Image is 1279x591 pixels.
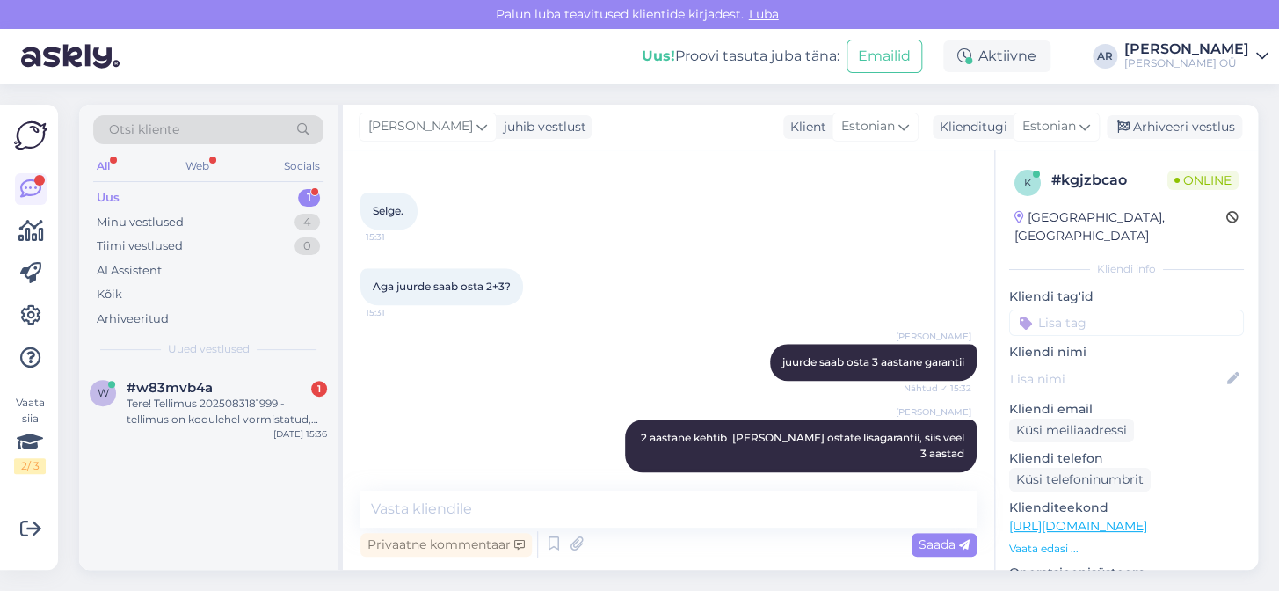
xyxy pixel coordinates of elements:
[1051,170,1167,191] div: # kgjzbcao
[1009,564,1244,582] p: Operatsioonisüsteem
[294,237,320,255] div: 0
[896,330,971,343] span: [PERSON_NAME]
[1009,261,1244,277] div: Kliendi info
[1167,171,1239,190] span: Online
[919,536,970,552] span: Saada
[1009,419,1134,442] div: Küsi meiliaadressi
[1009,468,1151,492] div: Küsi telefoninumbrit
[641,431,967,460] span: 2 aastane kehtib [PERSON_NAME] ostate lisagarantii, siis veel 3 aastad
[642,47,675,64] b: Uus!
[294,214,320,231] div: 4
[1010,369,1224,389] input: Lisa nimi
[366,230,432,244] span: 15:31
[933,118,1007,136] div: Klienditugi
[366,306,432,319] span: 15:31
[841,117,895,136] span: Estonian
[298,189,320,207] div: 1
[1107,115,1242,139] div: Arhiveeri vestlus
[1009,310,1244,336] input: Lisa tag
[744,6,784,22] span: Luba
[368,117,473,136] span: [PERSON_NAME]
[109,120,179,139] span: Otsi kliente
[93,155,113,178] div: All
[373,204,403,217] span: Selge.
[280,155,323,178] div: Socials
[127,396,327,427] div: Tere! Tellimus 2025083181999 - tellimus on kodulehel vormistatud, kuid Esto 0% intressiga tasumin...
[98,386,109,399] span: w
[1093,44,1117,69] div: AR
[1009,343,1244,361] p: Kliendi nimi
[14,395,46,474] div: Vaata siia
[182,155,213,178] div: Web
[14,458,46,474] div: 2 / 3
[896,405,971,419] span: [PERSON_NAME]
[1009,449,1244,468] p: Kliendi telefon
[311,381,327,397] div: 1
[360,533,532,557] div: Privaatne kommentaar
[1009,288,1244,306] p: Kliendi tag'id
[1009,518,1147,534] a: [URL][DOMAIN_NAME]
[97,262,162,280] div: AI Assistent
[642,46,839,67] div: Proovi tasuta juba täna:
[904,473,971,486] span: Nähtud ✓ 15:33
[497,118,586,136] div: juhib vestlust
[783,118,826,136] div: Klient
[1024,176,1032,189] span: k
[943,40,1050,72] div: Aktiivne
[1009,400,1244,419] p: Kliendi email
[1124,56,1249,70] div: [PERSON_NAME] OÜ
[1022,117,1076,136] span: Estonian
[97,286,122,303] div: Kõik
[1014,208,1226,245] div: [GEOGRAPHIC_DATA], [GEOGRAPHIC_DATA]
[1124,42,1249,56] div: [PERSON_NAME]
[97,214,184,231] div: Minu vestlused
[904,382,971,395] span: Nähtud ✓ 15:32
[97,237,183,255] div: Tiimi vestlused
[127,380,213,396] span: #w83mvb4a
[14,119,47,152] img: Askly Logo
[1009,499,1244,517] p: Klienditeekond
[782,355,964,368] span: juurde saab osta 3 aastane garantii
[97,189,120,207] div: Uus
[273,427,327,441] div: [DATE] 15:36
[373,280,511,293] span: Aga juurde saab osta 2+3?
[1124,42,1268,70] a: [PERSON_NAME][PERSON_NAME] OÜ
[97,310,169,328] div: Arhiveeritud
[847,40,922,73] button: Emailid
[168,341,250,357] span: Uued vestlused
[1009,541,1244,557] p: Vaata edasi ...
